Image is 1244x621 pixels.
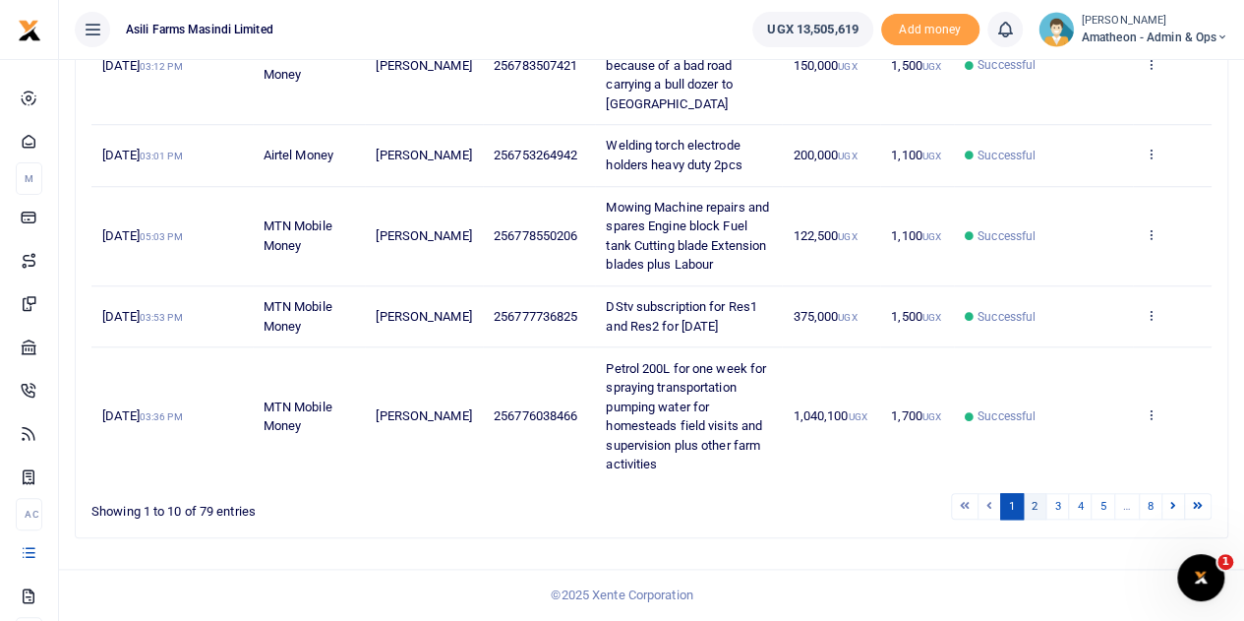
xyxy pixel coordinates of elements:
span: 375,000 [793,309,857,324]
small: UGX [922,61,941,72]
span: [DATE] [102,228,182,243]
img: profile-user [1038,12,1074,47]
small: UGX [838,312,857,323]
span: Successful [977,407,1036,425]
span: DStv subscription for Res1 and Res2 for [DATE] [606,299,757,334]
small: 03:12 PM [140,61,183,72]
span: [PERSON_NAME] [376,148,471,162]
small: UGX [922,151,941,161]
span: MTN Mobile Money [264,218,332,253]
span: [PERSON_NAME] [376,228,471,243]
a: 1 [1000,493,1024,520]
span: Asili Farms Masindi Limited [118,21,281,38]
span: 256777736825 [494,309,577,324]
span: [DATE] [102,408,182,423]
small: 03:01 PM [140,151,183,161]
img: logo-small [18,19,41,42]
a: 3 [1045,493,1069,520]
li: M [16,162,42,195]
span: [DATE] [102,309,182,324]
span: Petrol 200L for one week for spraying transportation pumping water for homesteads field visits an... [606,361,766,472]
small: 03:36 PM [140,411,183,422]
a: UGX 13,505,619 [752,12,872,47]
span: Successful [977,56,1036,74]
span: 1,040,100 [793,408,866,423]
span: 1,700 [891,408,941,423]
small: UGX [838,151,857,161]
span: [DATE] [102,148,182,162]
span: Airtel Money [264,148,333,162]
span: MTN Mobile Money [264,299,332,334]
small: UGX [922,231,941,242]
small: UGX [848,411,866,422]
span: 1,500 [891,309,941,324]
span: Welding torch electrode holders heavy duty 2pcs [606,138,741,172]
iframe: Intercom live chat [1177,554,1224,601]
span: Mowing Machine repairs and spares Engine block Fuel tank Cutting blade Extension blades plus Labour [606,200,769,273]
span: 150,000 [793,58,857,73]
span: Amatheon - Admin & Ops [1082,29,1228,46]
span: 256753264942 [494,148,577,162]
a: 2 [1023,493,1046,520]
span: Add money [881,14,979,46]
a: 8 [1139,493,1162,520]
span: [PERSON_NAME] [376,309,471,324]
small: UGX [838,231,857,242]
span: Successful [977,227,1036,245]
small: UGX [838,61,857,72]
span: MTN Mobile Money [264,400,332,434]
small: [PERSON_NAME] [1082,13,1228,30]
span: 122,500 [793,228,857,243]
small: 03:53 PM [140,312,183,323]
span: 200,000 [793,148,857,162]
li: Toup your wallet [881,14,979,46]
span: [PERSON_NAME] [376,58,471,73]
a: profile-user [PERSON_NAME] Amatheon - Admin & Ops [1038,12,1228,47]
li: Ac [16,498,42,530]
span: 256776038466 [494,408,577,423]
small: UGX [922,312,941,323]
div: Showing 1 to 10 of 79 entries [91,491,551,522]
a: 4 [1068,493,1092,520]
small: UGX [922,411,941,422]
a: 5 [1091,493,1114,520]
span: 1 [1217,554,1233,570]
li: Wallet ballance [744,12,880,47]
span: [DATE] [102,58,182,73]
span: 1,100 [891,228,941,243]
span: 256783507421 [494,58,577,73]
small: 05:03 PM [140,231,183,242]
span: 1,100 [891,148,941,162]
span: Diesel for 150000 to supplement for low bed fuel because of a bad road carrying a bull dozer to [... [606,20,764,111]
span: 1,500 [891,58,941,73]
a: Add money [881,21,979,35]
span: [PERSON_NAME] [376,408,471,423]
span: 256778550206 [494,228,577,243]
span: Successful [977,308,1036,326]
span: UGX 13,505,619 [767,20,858,39]
a: logo-small logo-large logo-large [18,22,41,36]
span: Successful [977,147,1036,164]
